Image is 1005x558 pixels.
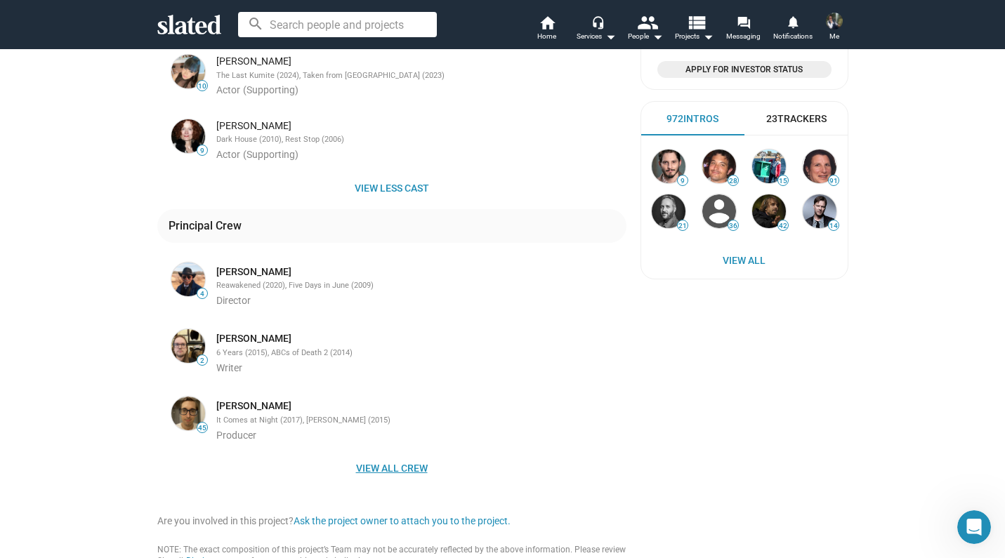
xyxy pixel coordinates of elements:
mat-icon: forum [737,15,750,29]
span: 91 [829,177,839,185]
div: The Last Kumite (2024), Taken from [GEOGRAPHIC_DATA] (2023) [216,71,624,81]
mat-icon: headset_mic [591,15,604,28]
span: Apply for Investor Status [666,62,823,77]
img: Jose Altonaga [171,263,205,296]
a: Apply for Investor Status [657,61,832,78]
span: 36 [728,222,738,230]
span: 14 [829,222,839,230]
input: Search people and projects [238,12,437,37]
img: Aaron Schoonover [652,194,685,228]
img: brian mercer [702,150,736,183]
img: Bryan Cobbs [171,329,205,363]
span: 9 [678,177,688,185]
span: 45 [197,424,207,432]
span: Actor [216,149,240,160]
img: Diane Salinger [171,119,205,153]
div: Principal Crew [169,218,247,233]
span: 9 [197,147,207,155]
button: People [621,14,670,45]
iframe: Intercom live chat [957,510,991,544]
span: 10 [197,82,207,91]
span: Writer [216,362,242,373]
img: Stephen Brodie [652,150,685,183]
button: Services [572,14,621,45]
div: [PERSON_NAME] [216,119,624,133]
a: Home [523,14,572,45]
img: Anne Dempsey [752,150,786,183]
button: View all crew [157,456,626,481]
mat-icon: notifications [786,15,799,28]
span: 15 [778,177,788,185]
div: 23 Trackers [766,112,827,126]
button: Cary SandovalMe [817,10,851,46]
span: 4 [197,290,207,298]
div: 6 Years (2015), ABCs of Death 2 (2014) [216,348,624,359]
span: View All [655,248,834,273]
span: View all crew [169,456,615,481]
img: Cary Sandoval [826,13,843,29]
div: People [628,28,663,45]
span: Producer [216,430,256,441]
mat-icon: view_list [685,12,706,32]
span: Projects [675,28,714,45]
img: Alexander Eik [803,194,836,228]
img: Alexandre Aja [752,194,786,228]
mat-icon: people [636,12,657,32]
img: Alexa L. Fogel [803,150,836,183]
a: Messaging [719,14,768,45]
div: [PERSON_NAME] [216,55,624,68]
div: Reawakened (2020), Five Days in June (2009) [216,281,624,291]
mat-icon: home [539,14,556,31]
a: [PERSON_NAME] [216,265,291,279]
mat-icon: arrow_drop_down [699,28,716,45]
div: Are you involved in this project? [157,514,626,528]
span: Home [537,28,556,45]
button: Ask the project owner to attach you to the project. [294,514,511,528]
span: 42 [778,222,788,230]
div: Dark House (2010), Rest Stop (2006) [216,135,624,145]
mat-icon: arrow_drop_down [649,28,666,45]
span: 21 [678,222,688,230]
span: Messaging [726,28,761,45]
div: Services [577,28,616,45]
span: Director [216,295,251,306]
a: [PERSON_NAME] [216,399,291,413]
button: Projects [670,14,719,45]
img: Cynthia Rothrock [171,55,205,88]
mat-icon: arrow_drop_down [602,28,619,45]
span: (Supporting) [243,84,298,95]
div: 972 Intros [666,112,718,126]
span: View less cast [169,175,615,201]
a: Notifications [768,14,817,45]
a: [PERSON_NAME] [216,332,291,345]
img: Wilson Smith [171,397,205,430]
span: 2 [197,357,207,365]
div: It Comes at Night (2017), [PERSON_NAME] (2015) [216,416,624,426]
button: View less cast [157,175,626,201]
span: Me [829,28,839,45]
span: Notifications [773,28,813,45]
span: 28 [728,177,738,185]
span: Actor [216,84,240,95]
span: (Supporting) [243,149,298,160]
a: View All [644,248,845,273]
